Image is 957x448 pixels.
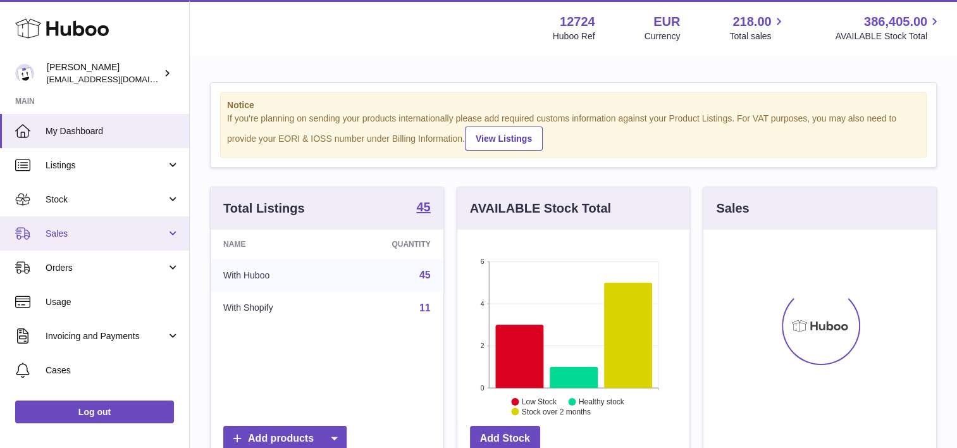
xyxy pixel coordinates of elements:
a: 45 [419,270,431,280]
a: 218.00 Total sales [729,13,786,42]
h3: Total Listings [223,200,305,217]
span: Listings [46,159,166,171]
a: Log out [15,401,174,423]
div: If you're planning on sending your products internationally please add required customs informati... [227,113,920,151]
div: Currency [645,30,681,42]
a: View Listings [465,127,543,151]
div: Huboo Ref [553,30,595,42]
h3: AVAILABLE Stock Total [470,200,611,217]
text: 6 [480,258,484,265]
strong: 12724 [560,13,595,30]
text: 4 [480,300,484,308]
td: With Huboo [211,259,336,292]
div: [PERSON_NAME] [47,61,161,85]
img: internalAdmin-12724@internal.huboo.com [15,64,34,83]
span: Stock [46,194,166,206]
th: Quantity [336,230,443,259]
strong: EUR [653,13,680,30]
h3: Sales [716,200,749,217]
span: Usage [46,296,180,308]
strong: Notice [227,99,920,111]
span: Total sales [729,30,786,42]
text: 2 [480,342,484,349]
span: 386,405.00 [864,13,927,30]
text: Healthy stock [579,397,625,406]
span: My Dashboard [46,125,180,137]
text: Stock over 2 months [522,408,591,416]
span: 218.00 [732,13,771,30]
span: Invoicing and Payments [46,330,166,342]
td: With Shopify [211,292,336,325]
span: [EMAIL_ADDRESS][DOMAIN_NAME] [47,74,186,84]
a: 45 [416,201,430,216]
span: Cases [46,364,180,376]
text: Low Stock [522,397,557,406]
text: 0 [480,384,484,392]
span: Orders [46,262,166,274]
span: Sales [46,228,166,240]
th: Name [211,230,336,259]
a: 386,405.00 AVAILABLE Stock Total [835,13,942,42]
span: AVAILABLE Stock Total [835,30,942,42]
strong: 45 [416,201,430,213]
a: 11 [419,302,431,313]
